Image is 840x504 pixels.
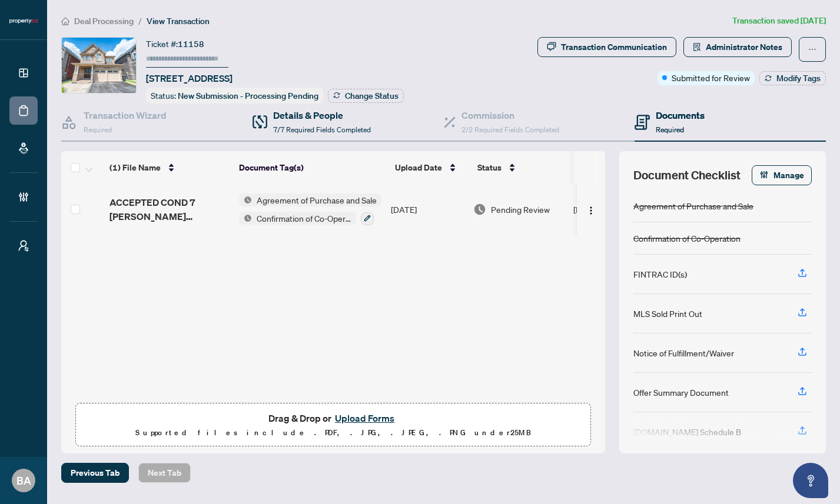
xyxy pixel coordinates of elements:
[9,18,38,25] img: logo
[461,108,559,122] h4: Commission
[178,39,204,49] span: 11158
[71,463,119,482] span: Previous Tab
[146,37,204,51] div: Ticket #:
[109,161,161,174] span: (1) File Name
[273,108,371,122] h4: Details & People
[633,346,734,359] div: Notice of Fulfillment/Waiver
[395,161,442,174] span: Upload Date
[61,17,69,25] span: home
[582,200,600,219] button: Logo
[62,38,136,93] img: IMG-W12341350_1.jpg
[146,88,323,104] div: Status:
[84,108,167,122] h4: Transaction Wizard
[147,16,210,26] span: View Transaction
[328,89,404,103] button: Change Status
[239,212,252,225] img: Status Icon
[773,166,804,185] span: Manage
[138,14,142,28] li: /
[569,184,657,235] td: [PERSON_NAME]
[268,410,398,426] span: Drag & Drop or
[252,212,356,225] span: Confirmation of Co-Operation
[633,199,753,212] div: Agreement of Purchase and Sale
[252,193,381,206] span: Agreement of Purchase and Sale
[61,463,129,483] button: Previous Tab
[239,193,381,225] button: Status IconAgreement of Purchase and SaleStatus IconConfirmation of Co-Operation
[656,125,684,134] span: Required
[473,203,486,216] img: Document Status
[633,268,687,281] div: FINTRAC ID(s)
[105,151,234,184] th: (1) File Name
[18,240,29,252] span: user-switch
[461,125,559,134] span: 2/2 Required Fields Completed
[109,195,230,223] span: ACCEPTED COND 7 [PERSON_NAME] [PERSON_NAME].pdf
[793,463,828,498] button: Open asap
[537,37,676,57] button: Transaction Communication
[573,151,661,184] th: Uploaded By
[386,184,469,235] td: [DATE]
[239,193,252,206] img: Status Icon
[633,167,741,183] span: Document Checklist
[732,14,826,28] article: Transaction saved [DATE]
[491,203,550,216] span: Pending Review
[759,71,826,85] button: Modify Tags
[683,37,792,57] button: Administrator Notes
[706,38,782,56] span: Administrator Notes
[138,463,191,483] button: Next Tab
[345,92,399,100] span: Change Status
[74,16,134,26] span: Deal Processing
[633,386,729,399] div: Offer Summary Document
[586,206,596,215] img: Logo
[390,151,473,184] th: Upload Date
[76,403,590,447] span: Drag & Drop orUpload FormsSupported files include .PDF, .JPG, .JPEG, .PNG under25MB
[561,38,667,56] div: Transaction Communication
[473,151,573,184] th: Status
[752,165,812,185] button: Manage
[477,161,502,174] span: Status
[633,232,741,245] div: Confirmation of Co-Operation
[808,45,816,54] span: ellipsis
[146,71,233,85] span: [STREET_ADDRESS]
[331,410,398,426] button: Upload Forms
[84,125,112,134] span: Required
[693,43,701,51] span: solution
[776,74,821,82] span: Modify Tags
[234,151,390,184] th: Document Tag(s)
[273,125,371,134] span: 7/7 Required Fields Completed
[178,91,318,101] span: New Submission - Processing Pending
[672,71,750,84] span: Submitted for Review
[656,108,705,122] h4: Documents
[16,472,31,489] span: BA
[633,307,702,320] div: MLS Sold Print Out
[83,426,583,440] p: Supported files include .PDF, .JPG, .JPEG, .PNG under 25 MB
